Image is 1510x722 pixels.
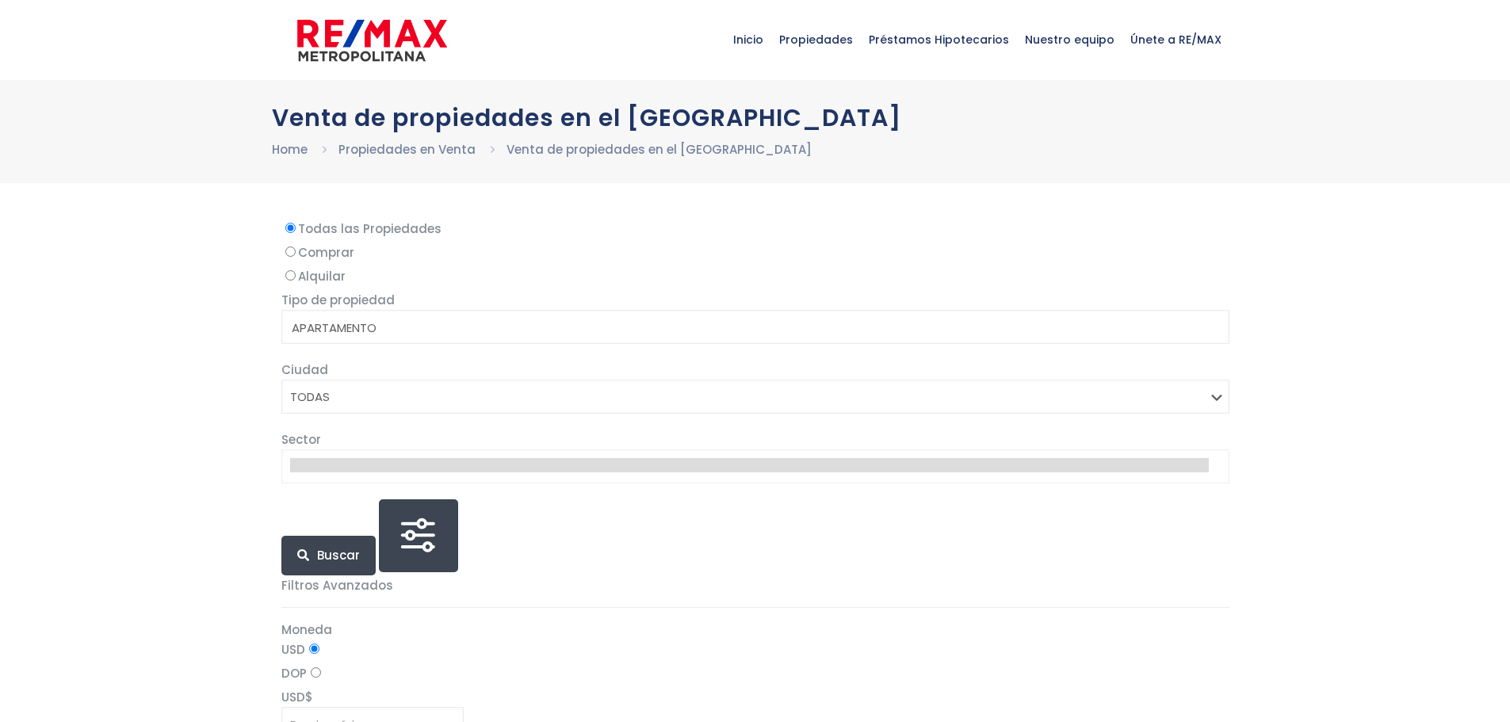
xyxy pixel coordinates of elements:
span: Nuestro equipo [1017,16,1122,63]
a: Venta de propiedades en el [GEOGRAPHIC_DATA] [507,141,812,158]
input: Alquilar [285,270,296,281]
h1: Venta de propiedades en el [GEOGRAPHIC_DATA] [272,104,1239,132]
input: USD [309,644,319,654]
input: DOP [311,667,321,678]
button: Buscar [281,536,376,575]
span: Inicio [725,16,771,63]
p: Filtros Avanzados [281,575,1229,595]
span: Préstamos Hipotecarios [861,16,1017,63]
span: Propiedades [771,16,861,63]
option: CASA [290,338,1209,357]
img: remax-metropolitana-logo [297,17,447,64]
label: Todas las Propiedades [281,219,1229,239]
a: Home [272,141,308,158]
span: Únete a RE/MAX [1122,16,1229,63]
span: Sector [281,431,321,448]
span: USD [281,689,305,705]
label: USD [281,640,1229,659]
span: Tipo de propiedad [281,292,395,308]
label: Alquilar [281,266,1229,286]
label: DOP [281,663,1229,683]
span: Moneda [281,621,332,638]
span: Ciudad [281,361,328,378]
input: Comprar [285,246,296,257]
a: Propiedades en Venta [338,141,476,158]
input: Todas las Propiedades [285,223,296,233]
label: Comprar [281,243,1229,262]
option: APARTAMENTO [290,319,1209,338]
